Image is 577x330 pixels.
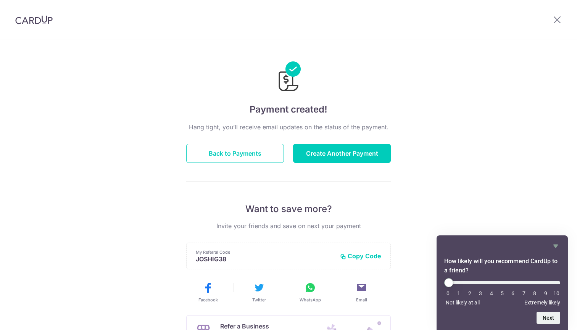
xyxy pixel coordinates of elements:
[300,297,321,303] span: WhatsApp
[444,257,560,275] h2: How likely will you recommend CardUp to a friend? Select an option from 0 to 10, with 0 being Not...
[186,144,284,163] button: Back to Payments
[509,290,517,296] li: 6
[186,122,391,132] p: Hang tight, you’ll receive email updates on the status of the payment.
[185,282,230,303] button: Facebook
[524,299,560,306] span: Extremely likely
[498,290,506,296] li: 5
[252,297,266,303] span: Twitter
[488,290,495,296] li: 4
[444,278,560,306] div: How likely will you recommend CardUp to a friend? Select an option from 0 to 10, with 0 being Not...
[288,282,333,303] button: WhatsApp
[444,241,560,324] div: How likely will you recommend CardUp to a friend? Select an option from 0 to 10, with 0 being Not...
[553,290,560,296] li: 10
[186,221,391,230] p: Invite your friends and save on next your payment
[196,249,334,255] p: My Referral Code
[276,61,301,93] img: Payments
[356,297,367,303] span: Email
[477,290,484,296] li: 3
[531,290,538,296] li: 8
[444,290,452,296] li: 0
[542,290,550,296] li: 9
[551,241,560,251] button: Hide survey
[466,290,474,296] li: 2
[198,297,218,303] span: Facebook
[237,282,282,303] button: Twitter
[340,252,381,260] button: Copy Code
[537,312,560,324] button: Next question
[186,203,391,215] p: Want to save more?
[186,103,391,116] h4: Payment created!
[520,290,528,296] li: 7
[196,255,334,263] p: JOSHIG38
[446,299,480,306] span: Not likely at all
[455,290,463,296] li: 1
[15,15,53,24] img: CardUp
[293,144,391,163] button: Create Another Payment
[339,282,384,303] button: Email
